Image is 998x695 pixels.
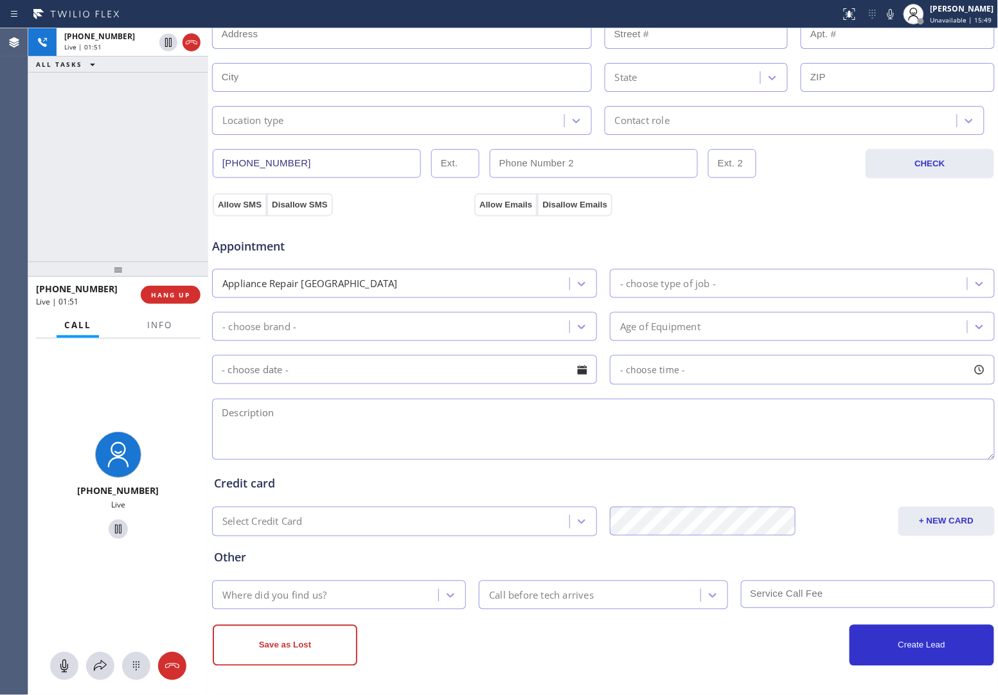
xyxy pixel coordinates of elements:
span: Call [64,319,91,331]
button: Allow Emails [474,193,537,216]
div: - choose type of job - [620,276,716,291]
input: - choose date - [212,355,597,384]
button: ALL TASKS [28,57,108,72]
span: ALL TASKS [36,60,82,69]
div: Location type [222,113,284,128]
span: Appointment [212,238,471,255]
span: Unavailable | 15:49 [931,15,992,24]
button: Disallow SMS [267,193,333,216]
div: [PERSON_NAME] [931,3,994,14]
span: - choose time - [620,364,686,376]
div: Credit card [214,475,993,493]
button: Open directory [86,652,114,680]
div: Appliance Repair [GEOGRAPHIC_DATA] [222,276,398,291]
input: Ext. [431,149,479,178]
span: Live | 01:51 [36,296,78,307]
button: Hang up [183,33,200,51]
div: Where did you find us? [222,588,326,603]
div: Age of Equipment [620,319,700,334]
button: Mute [882,5,900,23]
div: State [615,70,637,85]
button: Call [57,313,99,338]
span: Live [111,499,125,510]
button: Allow SMS [213,193,267,216]
button: Open dialpad [122,652,150,680]
button: Hang up [158,652,186,680]
input: Phone Number 2 [490,149,698,178]
input: Service Call Fee [741,581,995,608]
span: Info [147,319,172,331]
button: CHECK [866,149,994,179]
span: HANG UP [151,290,190,299]
input: City [212,63,592,92]
span: Live | 01:51 [64,42,102,51]
span: [PHONE_NUMBER] [78,484,159,497]
input: Ext. 2 [708,149,756,178]
div: Other [214,549,993,567]
input: Street # [605,20,788,49]
div: Select Credit Card [222,515,303,529]
button: Info [139,313,180,338]
input: ZIP [801,63,994,92]
button: Disallow Emails [537,193,612,216]
button: + NEW CARD [898,507,995,536]
button: Mute [50,652,78,680]
div: - choose brand - [222,319,296,334]
input: Phone Number [213,149,421,178]
div: Contact role [615,113,670,128]
div: Call before tech arrives [489,588,594,603]
input: Address [212,20,592,49]
button: Create Lead [850,625,994,666]
input: Apt. # [801,20,994,49]
button: HANG UP [141,286,200,304]
button: Hold Customer [159,33,177,51]
span: [PHONE_NUMBER] [36,283,118,295]
button: Hold Customer [109,520,128,539]
span: [PHONE_NUMBER] [64,31,135,42]
button: Save as Lost [213,625,357,666]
